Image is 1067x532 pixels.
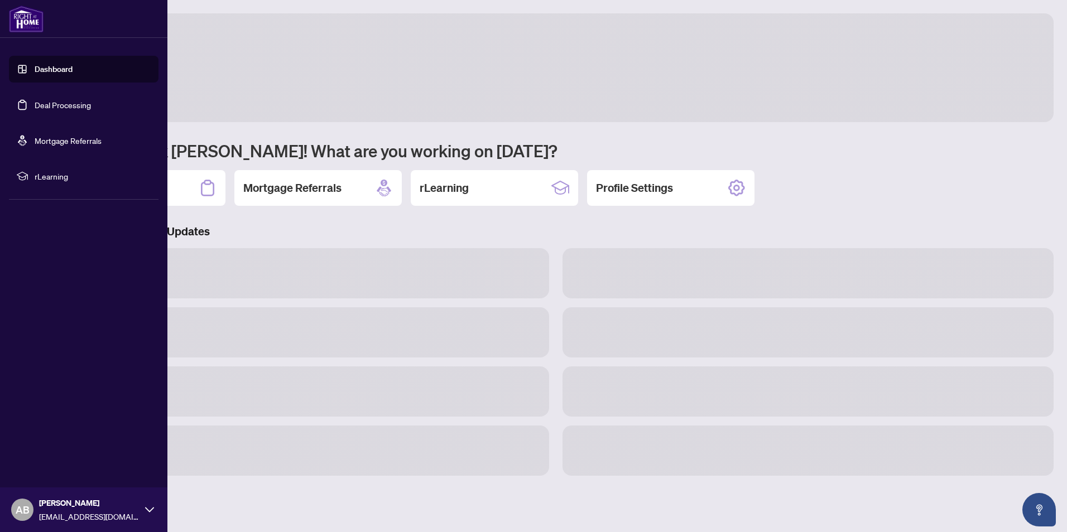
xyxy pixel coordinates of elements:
h2: Mortgage Referrals [243,180,342,196]
h1: Welcome back [PERSON_NAME]! What are you working on [DATE]? [58,140,1054,161]
a: Deal Processing [35,100,91,110]
span: [PERSON_NAME] [39,497,140,509]
span: AB [16,502,30,518]
img: logo [9,6,44,32]
h2: Profile Settings [596,180,673,196]
span: rLearning [35,170,151,182]
button: Open asap [1022,493,1056,526]
span: [EMAIL_ADDRESS][DOMAIN_NAME] [39,510,140,523]
a: Dashboard [35,64,73,74]
a: Mortgage Referrals [35,136,102,146]
h3: Brokerage & Industry Updates [58,224,1054,239]
h2: rLearning [420,180,469,196]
